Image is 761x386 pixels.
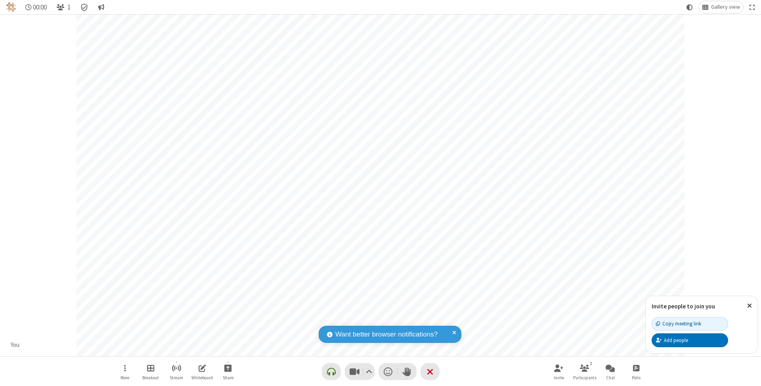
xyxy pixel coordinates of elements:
span: Polls [632,375,641,380]
button: Copy meeting link [652,317,728,331]
div: Timer [22,1,50,13]
div: Copy meeting link [656,320,701,327]
span: Share [223,375,233,380]
span: Stream [170,375,183,380]
span: Want better browser notifications? [335,329,438,340]
button: Fullscreen [746,1,758,13]
button: Start streaming [164,360,188,383]
button: Connect your audio [322,363,341,380]
button: Open shared whiteboard [190,360,214,383]
button: Send a reaction [379,363,398,380]
span: Whiteboard [191,375,213,380]
span: Invite [554,375,564,380]
span: 00:00 [33,4,47,11]
button: Manage Breakout Rooms [139,360,163,383]
button: Stop video (⌘+Shift+V) [345,363,375,380]
span: 1 [67,4,71,11]
span: Chat [606,375,615,380]
button: Conversation [95,1,107,13]
button: Open menu [113,360,137,383]
label: Invite people to join you [652,302,715,310]
button: Add people [652,333,728,347]
img: QA Selenium DO NOT DELETE OR CHANGE [6,2,16,12]
button: Change layout [699,1,743,13]
button: Open chat [598,360,622,383]
span: More [120,375,129,380]
span: Gallery view [711,4,740,10]
button: Video setting [363,363,374,380]
span: Breakout [142,375,159,380]
button: Open participant list [53,1,74,13]
div: You [8,340,23,350]
button: Using system theme [683,1,696,13]
button: Open poll [624,360,648,383]
div: Meeting details Encryption enabled [77,1,92,13]
span: Participants [573,375,597,380]
button: Close popover [741,296,758,316]
button: Raise hand [398,363,417,380]
button: Start sharing [216,360,240,383]
button: End or leave meeting [421,363,440,380]
div: 1 [588,360,595,367]
button: Invite participants (⌘+Shift+I) [547,360,571,383]
button: Open participant list [573,360,597,383]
